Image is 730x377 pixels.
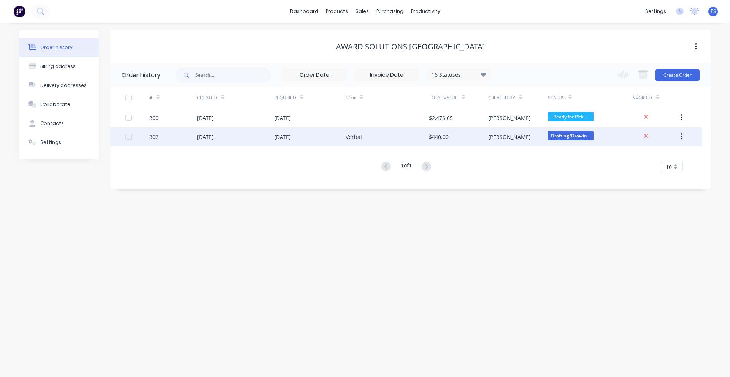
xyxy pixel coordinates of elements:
div: Invoiced [631,87,679,108]
div: $440.00 [429,133,449,141]
span: Ready for Pick ... [548,112,594,121]
span: PS [711,8,716,15]
div: Collaborate [40,101,70,108]
div: Created By [488,87,547,108]
div: Required [274,95,296,101]
div: 300 [149,114,159,122]
div: # [149,95,152,101]
div: # [149,87,197,108]
div: sales [352,6,373,17]
input: Invoice Date [355,69,419,81]
div: purchasing [373,6,407,17]
span: 10 [666,163,672,171]
input: Search... [195,68,271,83]
span: Drafting/Drawin... [548,131,594,140]
button: Contacts [19,114,99,133]
div: Delivery addresses [40,82,87,89]
img: Factory [14,6,25,17]
button: Delivery addresses [19,76,99,95]
button: Settings [19,133,99,152]
div: [PERSON_NAME] [488,114,531,122]
div: Total Value [429,87,488,108]
div: Order history [122,71,160,80]
div: [PERSON_NAME] [488,133,531,141]
div: Billing address [40,63,76,70]
div: Created [197,87,274,108]
div: productivity [407,6,444,17]
div: PO # [346,95,356,101]
div: Order history [40,44,73,51]
button: Collaborate [19,95,99,114]
div: settings [641,6,670,17]
div: [DATE] [197,114,214,122]
div: Status [548,87,631,108]
div: Total Value [429,95,458,101]
button: Create Order [655,69,700,81]
div: Contacts [40,120,64,127]
div: Verbal [346,133,362,141]
div: Status [548,95,565,101]
input: Order Date [282,69,346,81]
div: 1 of 1 [401,161,412,172]
div: 302 [149,133,159,141]
div: products [322,6,352,17]
div: [DATE] [274,133,291,141]
div: 16 Statuses [427,71,491,79]
div: Settings [40,139,61,146]
button: Billing address [19,57,99,76]
a: dashboard [286,6,322,17]
div: Required [274,87,346,108]
div: [DATE] [197,133,214,141]
div: $2,476.65 [429,114,453,122]
button: Order history [19,38,99,57]
div: Invoiced [631,95,652,101]
div: Created By [488,95,515,101]
div: PO # [346,87,429,108]
div: Award Solutions [GEOGRAPHIC_DATA] [336,42,485,51]
div: Created [197,95,217,101]
div: [DATE] [274,114,291,122]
